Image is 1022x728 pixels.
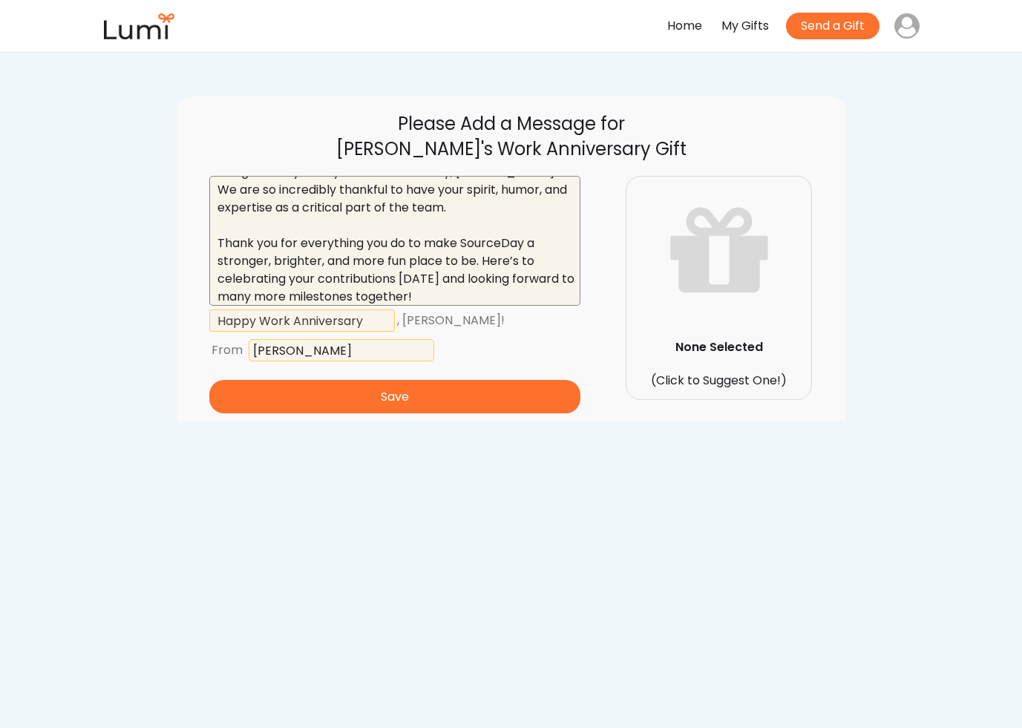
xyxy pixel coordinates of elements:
img: lumi-small.png [102,13,177,39]
button: Send a Gift [786,13,879,39]
div: (Click to Suggest One!) [629,372,810,390]
div: My Gifts [721,16,769,37]
div: None Selected [629,338,810,356]
button: Save [209,380,580,413]
div: , [PERSON_NAME]! [397,310,556,332]
div: From [212,340,243,361]
input: Type here... [249,339,434,361]
div: Please Add a Message for [207,111,816,137]
input: Type here... [209,309,395,332]
div: Home [667,16,702,37]
div: [PERSON_NAME]'s Work Anniversary Gift [207,137,816,162]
